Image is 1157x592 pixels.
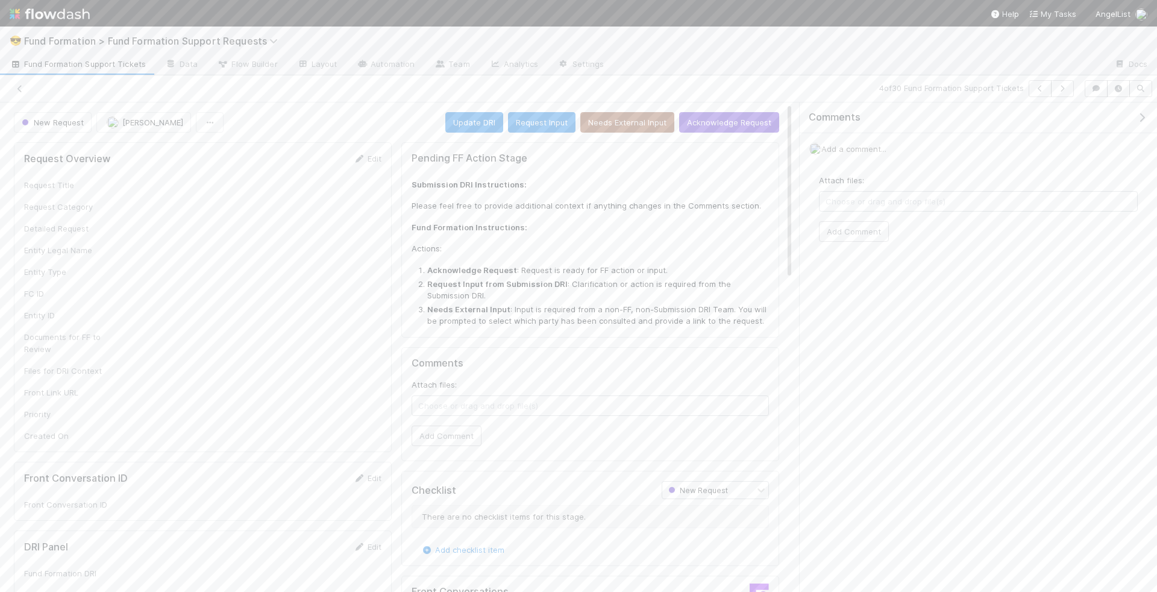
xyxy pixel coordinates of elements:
[445,112,503,133] button: Update DRI
[580,112,674,133] button: Needs External Input
[1096,9,1130,19] span: AngelList
[346,55,424,75] a: Automation
[24,288,114,300] div: FC ID
[679,112,779,133] button: Acknowledge Request
[24,365,114,377] div: Files for DRI Context
[480,55,548,75] a: Analytics
[14,112,92,133] button: New Request
[424,55,479,75] a: Team
[412,379,457,391] label: Attach files:
[809,112,861,124] span: Comments
[24,386,114,398] div: Front Link URL
[287,55,347,75] a: Layout
[427,304,510,314] strong: Needs External Input
[427,265,769,277] li: : Request is ready for FF action or input.
[217,58,277,70] span: Flow Builder
[412,426,481,446] button: Add Comment
[412,396,768,415] span: Choose or drag and drop file(s)
[353,542,381,552] a: Edit
[548,55,614,75] a: Settings
[990,8,1019,20] div: Help
[24,153,110,165] h5: Request Overview
[421,545,504,555] a: Add checklist item
[96,112,191,133] button: [PERSON_NAME]
[412,357,769,370] h5: Comments
[24,499,114,511] div: Front Conversation ID
[427,279,568,289] strong: Request Input from Submission DRI
[24,35,284,47] span: Fund Formation > Fund Formation Support Requests
[427,265,517,275] strong: Acknowledge Request
[24,309,114,321] div: Entity ID
[412,243,769,255] p: Actions:
[427,304,769,327] li: : Input is required from a non-FF, non-Submission DRI Team. You will be prompted to select which ...
[10,36,22,46] span: 😎
[820,192,1137,211] span: Choose or drag and drop file(s)
[819,221,889,242] button: Add Comment
[24,244,114,256] div: Entity Legal Name
[353,473,381,483] a: Edit
[24,430,114,442] div: Created On
[666,486,728,495] span: New Request
[24,567,114,579] div: Fund Formation DRI
[821,144,886,154] span: Add a comment...
[412,200,769,212] p: Please feel free to provide additional context if anything changes in the Comments section.
[1135,8,1147,20] img: avatar_892eb56c-5b5a-46db-bf0b-2a9023d0e8f8.png
[24,541,68,553] h5: DRI Panel
[412,505,769,528] div: There are no checklist items for this stage.
[427,279,769,302] li: : Clarification or action is required from the Submission DRI.
[412,153,769,165] h5: Pending FF Action Stage
[508,112,575,133] button: Request Input
[879,82,1024,94] span: 4 of 30 Fund Formation Support Tickets
[24,408,114,420] div: Priority
[10,58,146,70] span: Fund Formation Support Tickets
[412,222,527,232] strong: Fund Formation Instructions:
[19,118,84,127] span: New Request
[412,485,456,497] h5: Checklist
[24,266,114,278] div: Entity Type
[122,118,183,127] span: [PERSON_NAME]
[24,222,114,235] div: Detailed Request
[353,154,381,163] a: Edit
[1105,55,1157,75] a: Docs
[24,179,114,191] div: Request Title
[24,201,114,213] div: Request Category
[207,55,287,75] a: Flow Builder
[24,331,114,355] div: Documents for FF to Review
[155,55,207,75] a: Data
[107,116,119,128] img: avatar_892eb56c-5b5a-46db-bf0b-2a9023d0e8f8.png
[1029,9,1076,19] span: My Tasks
[10,4,90,24] img: logo-inverted-e16ddd16eac7371096b0.svg
[809,143,821,155] img: avatar_892eb56c-5b5a-46db-bf0b-2a9023d0e8f8.png
[412,180,527,189] strong: Submission DRI Instructions:
[1029,8,1076,20] a: My Tasks
[24,473,128,485] h5: Front Conversation ID
[819,174,864,186] label: Attach files:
